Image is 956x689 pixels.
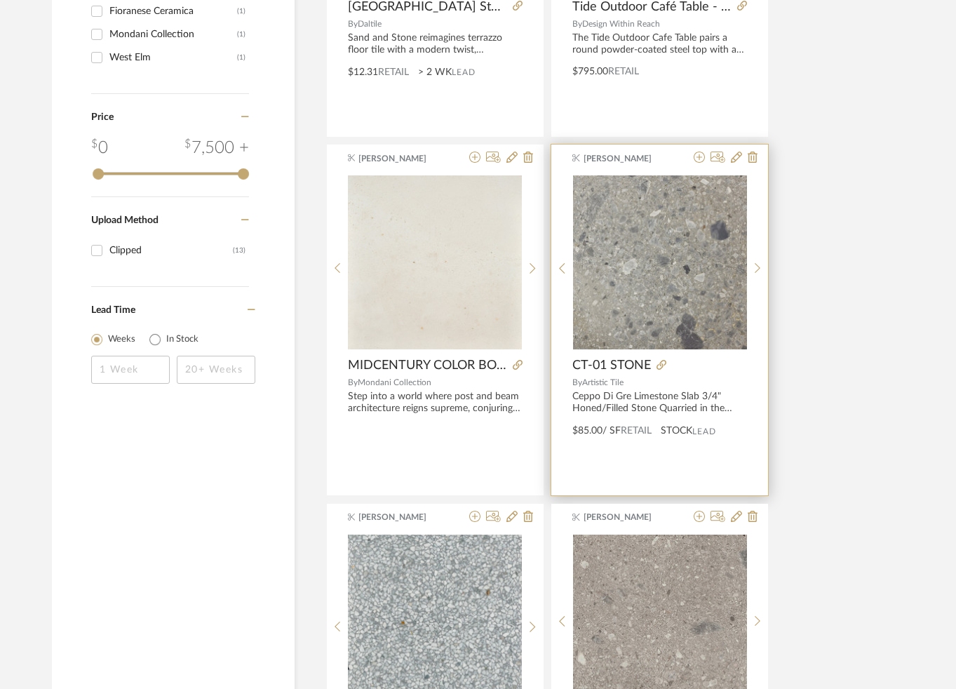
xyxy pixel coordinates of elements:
div: 0 [348,175,522,350]
div: (1) [237,46,245,69]
input: 1 Week [91,356,170,384]
div: (13) [233,239,245,262]
span: MIDCENTURY COLOR BODY PORCELAIN | IVORY ILLUSION | MATTE [348,358,507,373]
span: By [348,378,358,387]
span: By [348,20,358,28]
span: Retail [608,67,639,76]
div: Sand and Stone reimagines terrazzo floor tile with a modern twist, combining bold marble look chi... [348,32,523,56]
span: Design Within Reach [582,20,660,28]
span: $12.31 [348,67,378,77]
span: Lead Time [91,305,135,315]
span: Retail [378,67,409,77]
label: In Stock [166,333,198,347]
div: 0 [91,135,108,161]
span: Daltile [358,20,382,28]
span: / SF [602,426,621,436]
img: MIDCENTURY COLOR BODY PORCELAIN | IVORY ILLUSION | MATTE [348,175,522,349]
div: 7,500 + [184,135,249,161]
span: Retail [621,426,652,436]
span: Artistic Tile [582,378,624,387]
div: The Tide Outdoor Cafe Table pairs a round powder-coated steel top with a color-flecked terrazzo b... [572,32,747,56]
span: Upload Method [91,215,159,225]
span: [PERSON_NAME] [358,152,447,165]
span: $85.00 [572,426,602,436]
div: Step into a world where post and beam architecture reigns supreme, conjuring images of the legend... [348,391,523,415]
span: Lead [452,67,476,77]
div: (1) [237,23,245,46]
div: West Elm [109,46,237,69]
div: Clipped [109,239,233,262]
span: > 2 WK [418,65,452,80]
input: 20+ Weeks [177,356,255,384]
span: [PERSON_NAME] [358,511,447,523]
span: By [572,20,582,28]
span: Lead [692,427,716,436]
span: CT-01 STONE [572,358,651,373]
label: Weeks [108,333,135,347]
div: Mondani Collection [109,23,237,46]
div: 0 [573,175,747,350]
span: Price [91,112,114,122]
span: [PERSON_NAME] [584,511,672,523]
span: $795.00 [572,67,608,76]
span: Mondani Collection [358,378,431,387]
span: STOCK [661,424,692,439]
span: By [572,378,582,387]
img: CT-01 STONE [573,175,747,349]
span: [PERSON_NAME] [584,152,672,165]
div: Ceppo Di Gre Limestone Slab 3/4" Honed/Filled Stone Quarried in the town of [GEOGRAPHIC_DATA] on ... [572,391,747,415]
